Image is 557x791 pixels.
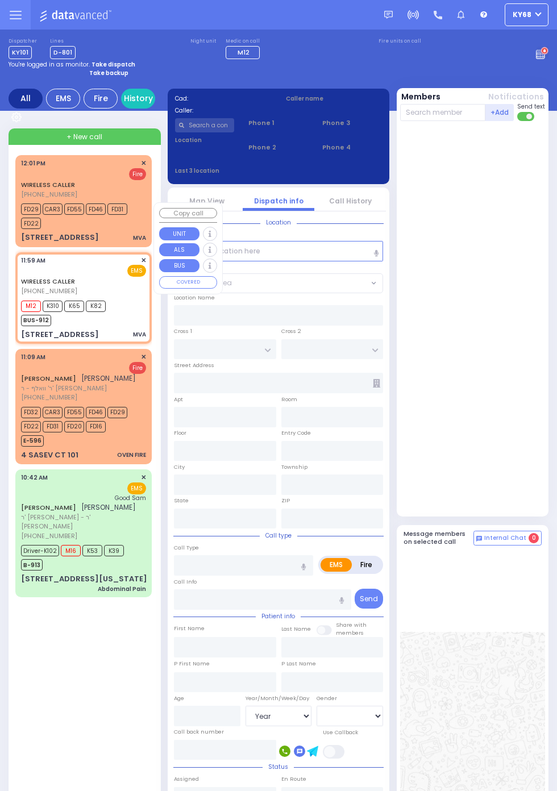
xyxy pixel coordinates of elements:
[9,89,43,109] div: All
[260,218,297,227] span: Location
[115,494,146,502] span: Good Sam
[50,46,76,59] span: D-801
[141,352,146,362] span: ✕
[174,497,189,505] label: State
[400,104,486,121] input: Search member
[174,396,183,403] label: Apt
[81,373,136,383] span: [PERSON_NAME]
[281,775,306,783] label: En Route
[174,625,205,632] label: First Name
[175,94,272,103] label: Cad:
[174,660,210,668] label: P First Name
[141,159,146,168] span: ✕
[86,301,106,312] span: K82
[175,118,235,132] input: Search a contact
[336,629,364,636] span: members
[175,166,279,175] label: Last 3 location
[174,728,224,736] label: Call back number
[190,38,216,45] label: Night unit
[141,473,146,482] span: ✕
[260,531,297,540] span: Call type
[43,301,63,312] span: K310
[104,545,124,556] span: K39
[281,497,290,505] label: ZIP
[175,106,272,115] label: Caller:
[322,118,382,128] span: Phone 3
[98,585,146,593] div: Abdominal Pain
[21,203,41,215] span: FD29
[21,559,43,571] span: B-913
[64,301,84,312] span: K65
[248,143,308,152] span: Phone 2
[21,449,78,461] div: 4 SASEV CT 101
[64,407,84,418] span: FD55
[86,203,106,215] span: FD46
[254,196,304,206] a: Dispatch info
[21,329,99,340] div: [STREET_ADDRESS]
[50,38,76,45] label: Lines
[21,421,41,432] span: FD22
[64,203,84,215] span: FD55
[286,94,383,103] label: Caller name
[46,89,80,109] div: EMS
[174,694,184,702] label: Age
[488,91,544,103] button: Notifications
[107,407,127,418] span: FD29
[281,625,311,633] label: Last Name
[21,573,147,585] div: [STREET_ADDRESS][US_STATE]
[505,3,548,26] button: ky68
[401,91,440,103] button: Members
[329,196,372,206] a: Call History
[43,203,63,215] span: CAR3
[159,243,199,256] button: ALS
[473,531,542,546] button: Internal Chat 0
[21,374,76,383] a: [PERSON_NAME]
[21,435,44,447] span: E-596
[159,227,199,240] button: UNIT
[129,168,146,180] span: Fire
[174,429,186,437] label: Floor
[89,69,128,77] strong: Take backup
[21,180,75,189] a: WIRELESS CALLER
[133,234,146,242] div: MVA
[84,89,118,109] div: Fire
[248,118,308,128] span: Phone 1
[82,545,102,556] span: K53
[476,536,482,542] img: comment-alt.png
[159,259,199,272] button: BUS
[133,330,146,339] div: MVA
[21,393,77,402] span: [PHONE_NUMBER]
[355,589,383,609] button: Send
[117,451,146,459] div: OVEN FIRE
[159,276,217,289] button: COVERED
[263,763,294,771] span: Status
[39,8,115,22] img: Logo
[86,421,106,432] span: FD16
[21,256,45,265] span: 11:59 AM
[21,277,75,286] a: WIRELESS CALLER
[174,544,199,552] label: Call Type
[9,38,37,45] label: Dispatcher
[174,361,214,369] label: Street Address
[21,301,41,312] span: M12
[43,407,63,418] span: CAR3
[21,159,45,168] span: 12:01 PM
[174,327,192,335] label: Cross 1
[321,558,352,572] label: EMS
[174,294,215,302] label: Location Name
[21,232,99,243] div: [STREET_ADDRESS]
[21,407,41,418] span: FD32
[336,621,367,628] small: Share with
[517,111,535,122] label: Turn off text
[21,545,59,556] span: Driver-K102
[226,38,263,45] label: Medic on call
[317,694,337,702] label: Gender
[246,694,312,702] div: Year/Month/Week/Day
[189,196,225,206] a: Map View
[66,132,102,142] span: + New call
[256,612,301,621] span: Patient info
[281,660,316,668] label: P Last Name
[174,578,197,586] label: Call Info
[529,533,539,543] span: 0
[373,379,380,388] span: Other building occupants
